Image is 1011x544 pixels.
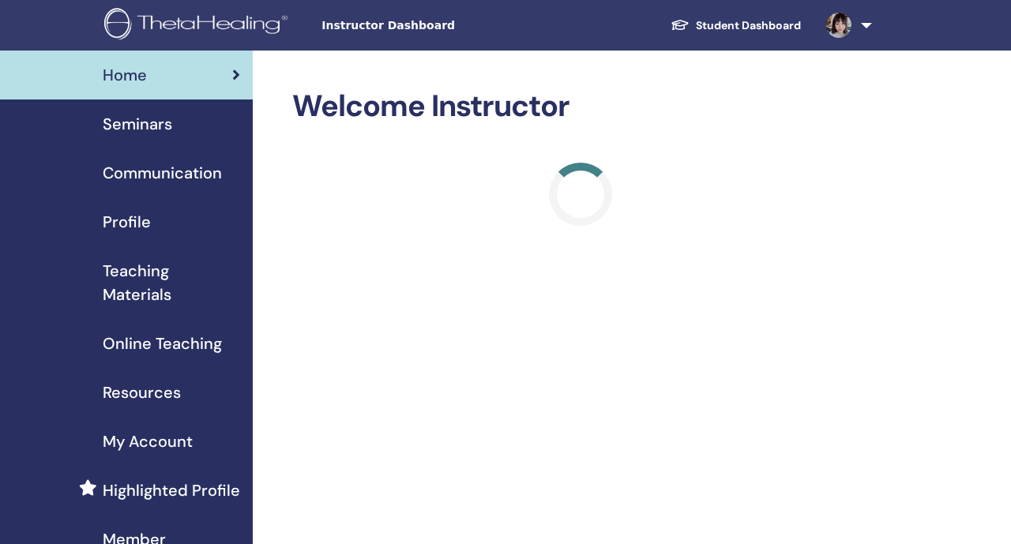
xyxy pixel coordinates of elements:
span: Instructor Dashboard [321,17,558,34]
span: Resources [103,381,181,404]
span: Profile [103,210,151,234]
span: Highlighted Profile [103,478,240,502]
span: Communication [103,161,222,185]
img: default.jpg [826,13,851,38]
span: Home [103,63,147,87]
span: Seminars [103,112,172,136]
h2: Welcome Instructor [292,88,869,125]
a: Student Dashboard [658,11,814,40]
span: My Account [103,430,193,453]
span: Online Teaching [103,332,222,355]
img: logo.png [104,8,293,43]
span: Teaching Materials [103,259,240,306]
img: graduation-cap-white.svg [671,18,690,32]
